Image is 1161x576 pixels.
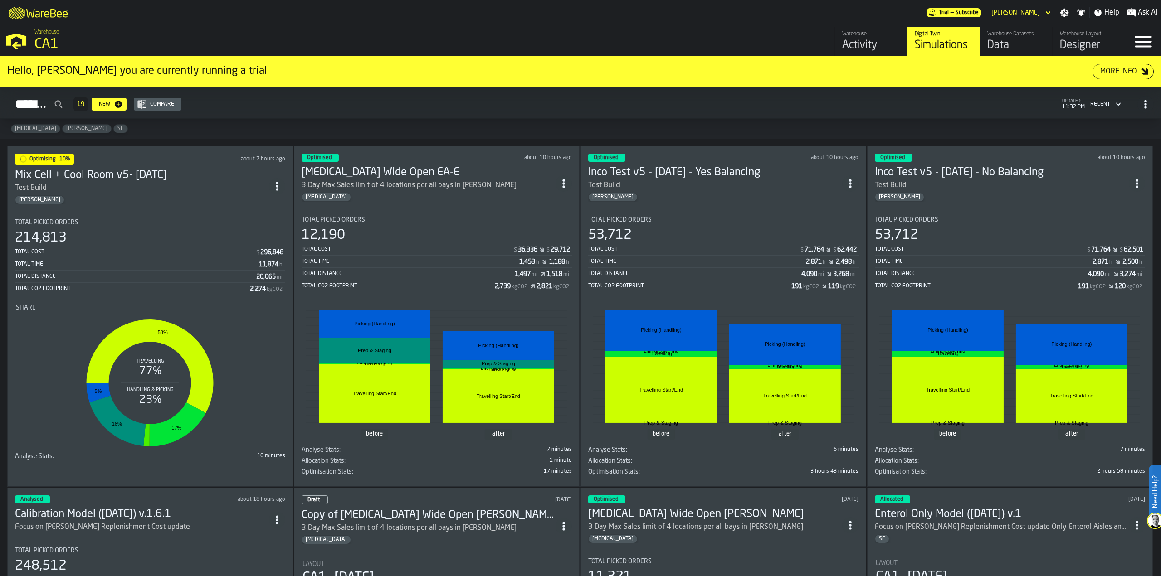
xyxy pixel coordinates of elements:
div: CA1 [34,36,279,53]
span: Analyse Stats: [15,453,54,460]
div: Updated: 9/30/2025, 2:43:23 PM Created: 9/30/2025, 10:37:26 AM [1029,496,1145,503]
div: Stat Value [806,258,822,266]
div: Title [302,457,435,465]
div: Title [15,219,285,226]
span: $ [1120,247,1123,253]
div: Inco Test v5 - 10.01.25 - Yes Balancing [588,165,842,180]
div: Stat Value [537,283,552,290]
div: Title [588,558,859,565]
span: Total Picked Orders [875,216,938,223]
div: Compare [146,101,178,107]
div: status-1 2 [15,154,74,165]
div: Title [875,457,1008,465]
div: status-3 2 [588,154,625,162]
span: Optimised [880,155,905,160]
span: Total Picked Orders [15,547,78,554]
span: h [566,259,569,266]
span: mi [563,271,569,278]
span: Gregg [63,126,111,132]
span: mi [818,271,824,278]
div: Test Build [875,180,1129,191]
div: Designer [1060,38,1117,53]
text: after [492,431,505,437]
div: Stat Value [1093,258,1108,266]
a: link-to-/wh/i/76e2a128-1b54-4d66-80d4-05ae4c277723/feed/ [834,27,907,56]
div: stat-Analyse Stats: [875,446,1145,457]
button: button-More Info [1093,64,1154,79]
span: $ [256,250,259,256]
span: Analyse Stats: [302,446,341,454]
div: 3 Day Max Sales limit of 4 locations per all bays in [PERSON_NAME] [302,180,517,191]
span: Optimised [594,155,618,160]
div: Title [875,216,1145,223]
text: after [1065,431,1078,437]
div: 1 minute [439,457,572,464]
div: Title [302,561,571,568]
div: Total Time [15,261,259,267]
span: Warehouse [34,29,59,35]
div: Focus on EA-EC Replenishment Cost update [15,522,269,532]
div: Total Time [302,258,519,265]
div: Title [15,547,285,554]
div: ItemListCard-DashboardItemContainer [867,146,1153,487]
div: Updated: 10/1/2025, 1:07:11 PM Created: 10/1/2025, 1:06:43 PM [1029,155,1145,161]
div: Total Time [875,258,1093,265]
section: card-SimulationDashboardCard-optimised [302,209,572,479]
div: Title [588,446,722,454]
label: Need Help? [1150,466,1160,517]
a: link-to-/wh/i/76e2a128-1b54-4d66-80d4-05ae4c277723/pricing/ [927,8,981,17]
div: Enteral Wide Open EA-E [302,165,556,180]
div: 53,712 [588,227,632,243]
div: stat-Total Picked Orders [875,216,1145,292]
div: Warehouse [842,31,900,37]
span: Optimised [307,155,332,160]
div: DropdownMenuValue-Gregg Arment [988,7,1053,18]
span: Enteral [589,536,637,542]
div: DropdownMenuValue-4 [1090,101,1110,107]
h3: Calibration Model ([DATE]) v.1.6.1 [15,507,269,522]
div: Stat Value [549,258,565,266]
div: status-3 2 [875,154,912,162]
div: Title [302,468,435,475]
div: stat-Analyse Stats: [588,446,859,457]
div: Title [16,304,284,311]
div: Stat Value [519,258,535,266]
div: Total Cost [302,246,513,252]
div: Total CO2 Footprint [302,283,495,289]
div: Total Cost [588,246,800,252]
h3: [MEDICAL_DATA] Wide Open [PERSON_NAME] [588,507,842,522]
div: More Info [1097,66,1141,77]
div: Test Build [15,183,269,194]
div: Test Build [588,180,620,191]
h3: [MEDICAL_DATA] Wide Open EA-E [302,165,556,180]
div: 17 minutes [439,468,572,474]
div: Stat Value [551,246,570,253]
div: Updated: 9/30/2025, 2:54:08 PM Created: 9/30/2025, 2:51:43 PM [743,496,859,503]
div: Stat Value [1078,283,1089,290]
div: Title [876,560,1144,567]
label: button-toggle-Notifications [1073,8,1089,17]
span: h [853,259,856,266]
span: Share [16,304,36,311]
div: stat-Total Picked Orders [302,216,572,292]
span: $ [1087,247,1090,253]
div: stat-Share [16,304,284,451]
div: DropdownMenuValue-Gregg Arment [991,9,1040,16]
span: h [823,259,826,266]
div: ItemListCard-DashboardItemContainer [580,146,866,487]
span: SF [114,126,127,132]
section: card-SimulationDashboardCard-optimised [588,209,859,479]
a: link-to-/wh/i/76e2a128-1b54-4d66-80d4-05ae4c277723/data [980,27,1052,56]
span: kgCO2 [553,284,569,290]
div: Title [302,446,435,454]
section: card-SimulationDashboardCard-optimised [875,209,1145,479]
div: Title [875,446,1008,454]
span: kgCO2 [803,284,819,290]
div: Stat Value [1091,246,1111,253]
div: Stat Value [801,271,817,278]
span: kgCO2 [512,284,527,290]
div: Title [588,457,722,465]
